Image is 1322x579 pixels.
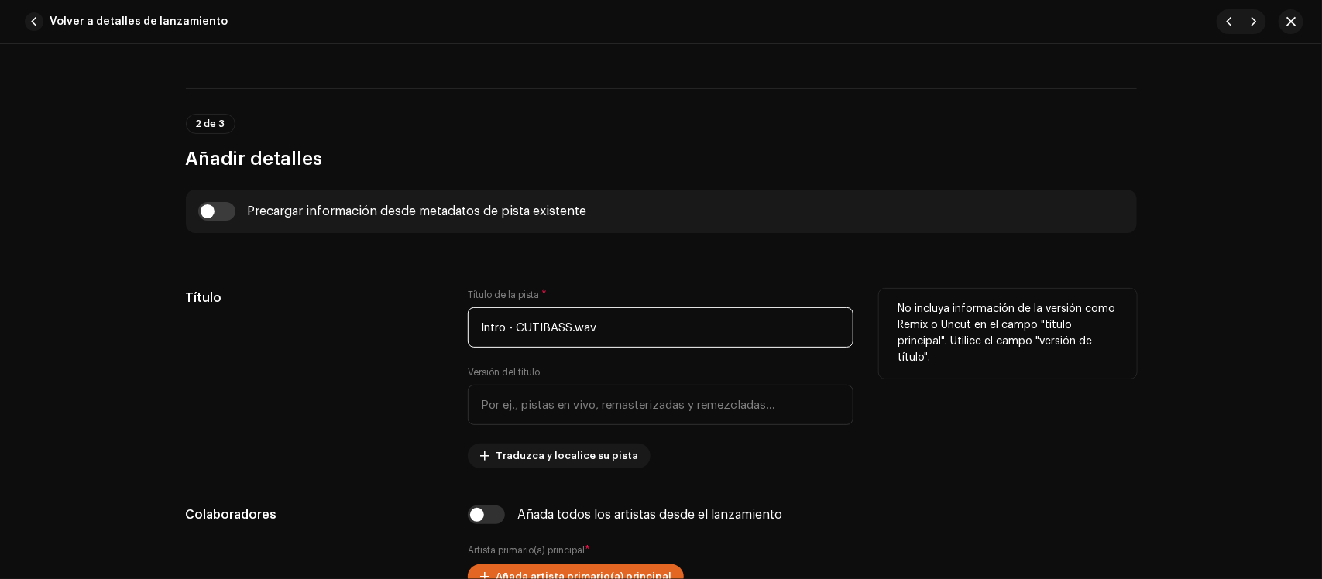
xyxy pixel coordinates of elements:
[186,505,444,524] h5: Colaboradores
[468,385,853,425] input: Por ej., pistas en vivo, remasterizadas y remezcladas...
[186,146,1137,171] h3: Añadir detalles
[468,307,853,348] input: Ingrese el nombre de la pista
[517,509,782,521] div: Añada todos los artistas desde el lanzamiento
[898,301,1118,366] p: No incluya información de la versión como Remix o Uncut en el campo "título principal". Utilice e...
[468,289,547,301] label: Título de la pista
[186,289,444,307] h5: Título
[248,205,587,218] div: Precargar información desde metadatos de pista existente
[468,444,651,468] button: Traduzca y localice su pista
[496,440,638,471] span: Traduzca y localice su pista
[468,546,585,555] small: Artista primario(a) principal
[468,366,540,379] label: Versión del título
